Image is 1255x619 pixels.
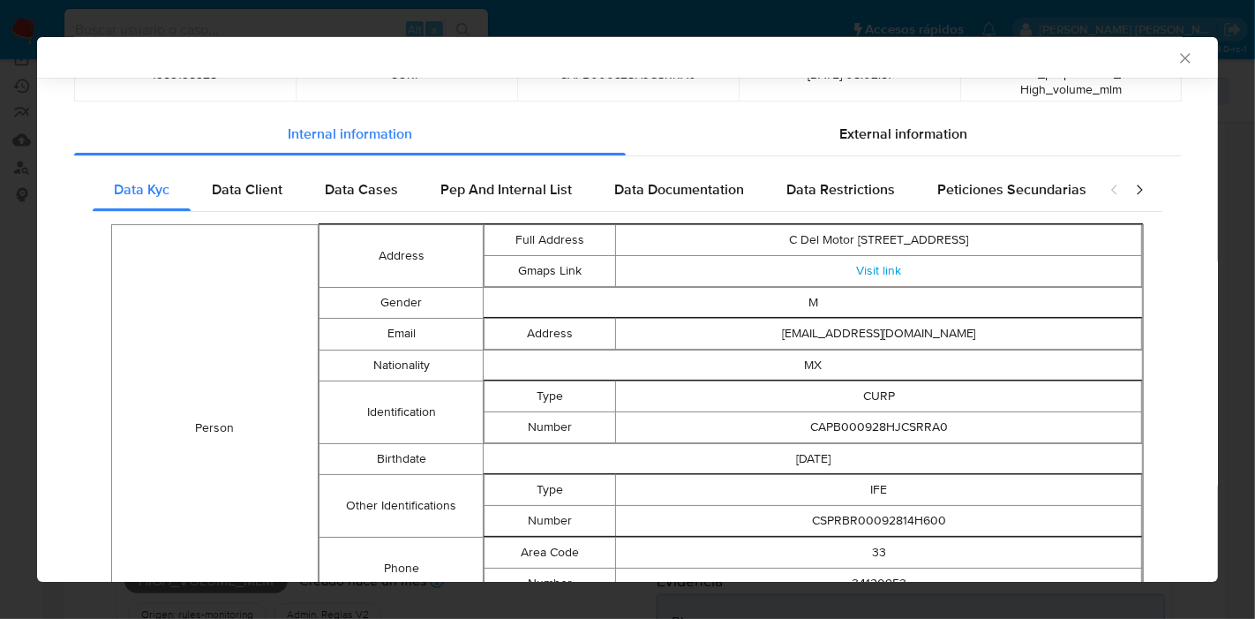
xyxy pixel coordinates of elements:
span: Data Client [212,179,282,200]
td: Type [485,381,616,411]
span: High_volume_mlm [1020,80,1122,98]
td: [DATE] [484,443,1143,474]
td: 33 [616,537,1142,568]
td: CURP [616,381,1142,411]
td: Number [485,505,616,536]
span: Data Cases [325,179,398,200]
div: Detailed internal info [93,169,1092,211]
div: Detailed info [74,113,1181,155]
td: Other Identifications [319,474,484,537]
td: Nationality [319,350,484,381]
td: Type [485,474,616,505]
td: Full Address [485,224,616,255]
td: CSPRBR00092814H600 [616,505,1142,536]
td: M [484,287,1143,318]
td: Number [485,411,616,442]
a: Visit link [856,261,901,279]
td: Email [319,318,484,350]
td: Gmaps Link [485,255,616,286]
div: closure-recommendation-modal [37,37,1218,582]
td: Area Code [485,537,616,568]
td: CAPB000928HJCSRRA0 [616,411,1142,442]
span: Pep And Internal List [440,179,572,200]
td: Phone [319,537,484,600]
td: [EMAIL_ADDRESS][DOMAIN_NAME] [616,318,1142,349]
span: Data Restrictions [786,179,895,200]
button: Cerrar ventana [1176,49,1192,65]
td: 34120953 [616,568,1142,599]
td: Address [319,224,484,287]
td: MX [484,350,1143,381]
td: IFE [616,474,1142,505]
span: Peticiones Secundarias [937,179,1086,200]
td: Identification [319,381,484,443]
span: Internal information [288,124,412,144]
span: External information [839,124,967,144]
span: Data Kyc [114,179,169,200]
td: Address [485,318,616,349]
td: Birthdate [319,443,484,474]
td: Number [485,568,616,599]
td: Gender [319,287,484,318]
td: C Del Motor [STREET_ADDRESS] [616,224,1142,255]
span: Data Documentation [614,179,744,200]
